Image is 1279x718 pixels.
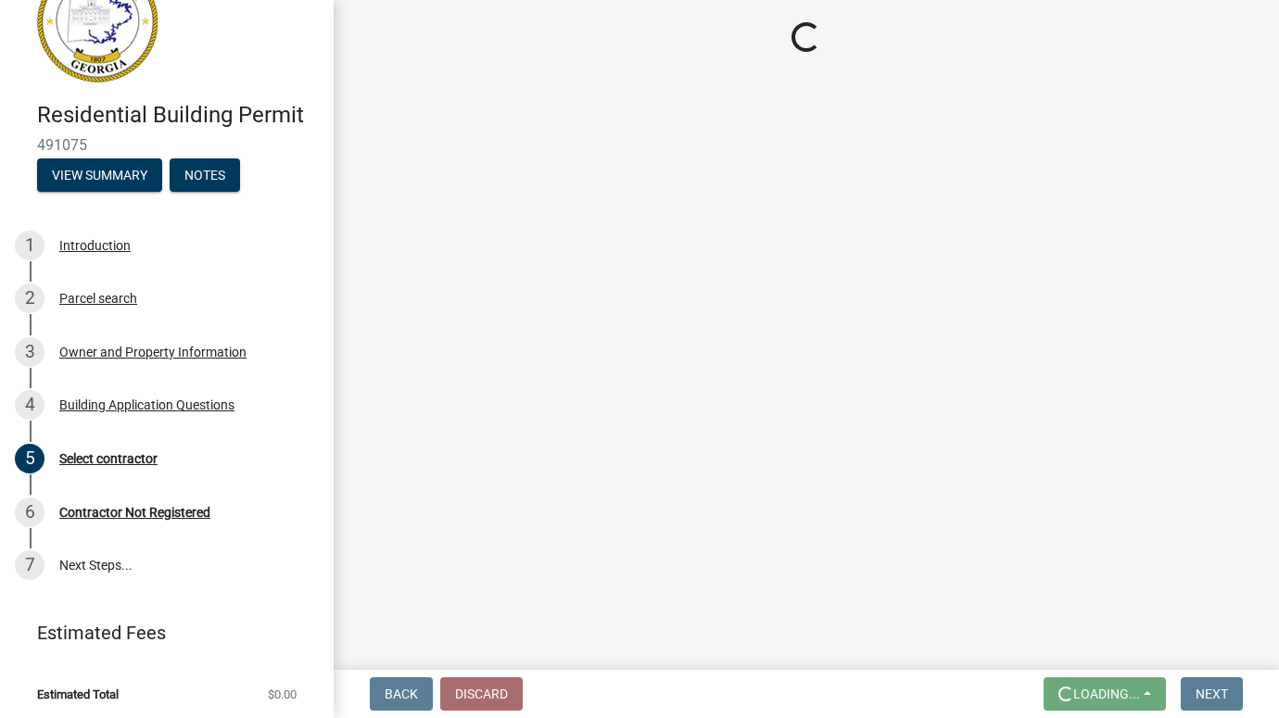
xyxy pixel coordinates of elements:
[59,292,137,305] div: Parcel search
[37,169,162,183] wm-modal-confirm: Summary
[15,550,44,580] div: 7
[15,283,44,313] div: 2
[59,346,247,359] div: Owner and Property Information
[370,677,433,711] button: Back
[1044,677,1166,711] button: Loading...
[170,169,240,183] wm-modal-confirm: Notes
[15,390,44,420] div: 4
[440,677,523,711] button: Discard
[385,687,418,701] span: Back
[15,444,44,473] div: 5
[15,498,44,527] div: 6
[15,614,304,651] a: Estimated Fees
[59,506,210,519] div: Contractor Not Registered
[1196,687,1228,701] span: Next
[59,452,158,465] div: Select contractor
[37,136,297,154] span: 491075
[37,688,119,700] span: Estimated Total
[268,688,297,700] span: $0.00
[170,158,240,192] button: Notes
[37,158,162,192] button: View Summary
[15,231,44,260] div: 1
[15,337,44,367] div: 3
[59,239,131,252] div: Introduction
[1073,687,1140,701] span: Loading...
[1181,677,1243,711] button: Next
[59,398,234,411] div: Building Application Questions
[37,102,319,129] h4: Residential Building Permit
